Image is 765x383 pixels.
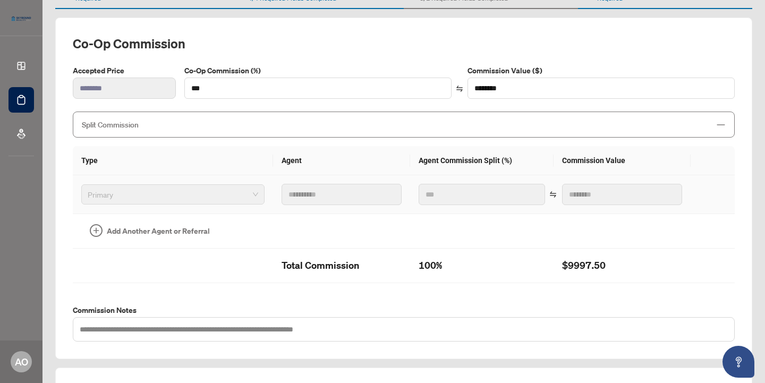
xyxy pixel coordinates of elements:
[549,191,557,198] span: swap
[73,146,273,175] th: Type
[184,65,452,76] label: Co-Op Commission (%)
[73,65,176,76] label: Accepted Price
[716,120,726,130] span: minus
[282,257,402,274] h2: Total Commission
[722,346,754,378] button: Open asap
[82,120,139,130] span: Split Commission
[81,223,218,240] button: Add Another Agent or Referral
[73,304,735,316] label: Commission Notes
[419,257,546,274] h2: 100%
[467,65,735,76] label: Commission Value ($)
[107,225,210,237] span: Add Another Agent or Referral
[273,146,410,175] th: Agent
[562,257,682,274] h2: $9997.50
[73,35,735,52] h2: Co-op Commission
[554,146,691,175] th: Commission Value
[88,186,258,202] span: Primary
[73,112,735,138] div: Split Commission
[90,224,103,237] span: plus-circle
[456,85,463,92] span: swap
[8,13,34,24] img: logo
[15,354,28,369] span: AO
[410,146,554,175] th: Agent Commission Split (%)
